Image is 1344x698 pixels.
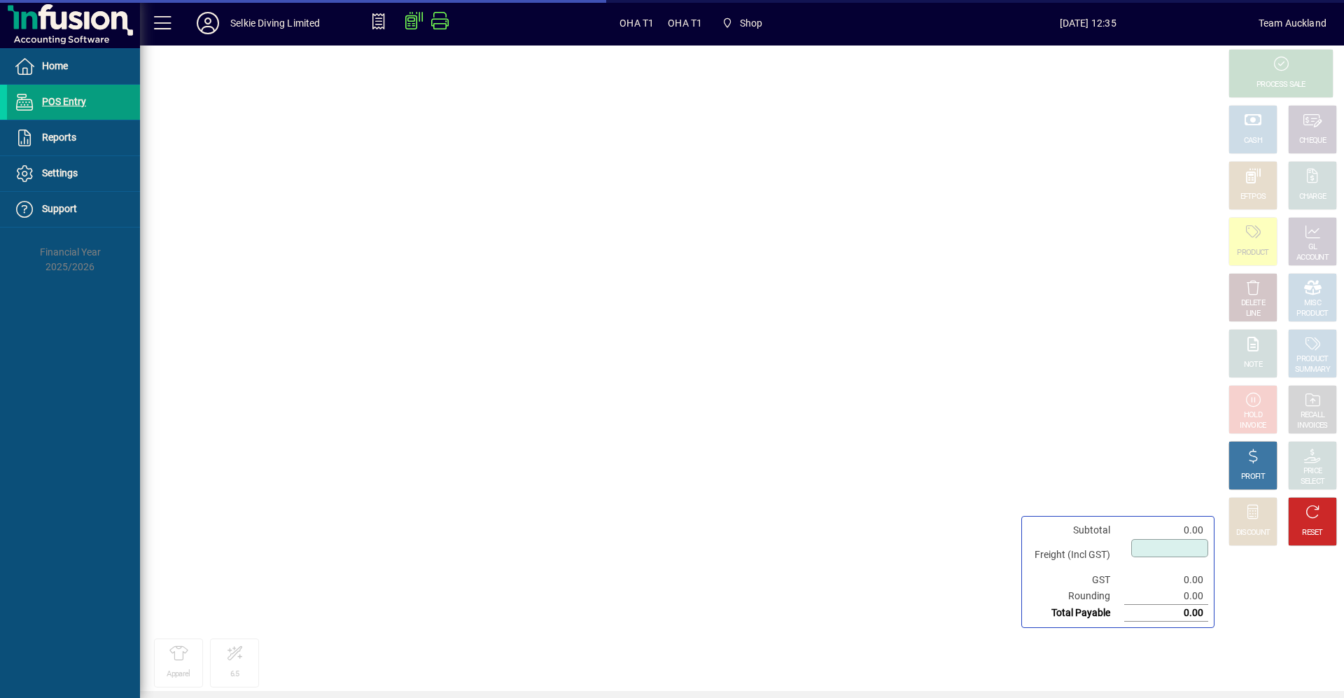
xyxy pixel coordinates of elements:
[1237,248,1268,258] div: PRODUCT
[1124,605,1208,622] td: 0.00
[1240,421,1266,431] div: INVOICE
[42,132,76,143] span: Reports
[1244,410,1262,421] div: HOLD
[1256,80,1305,90] div: PROCESS SALE
[619,12,654,34] span: OHA T1
[1299,192,1326,202] div: CHARGE
[1308,242,1317,253] div: GL
[1296,309,1328,319] div: PRODUCT
[1302,528,1323,538] div: RESET
[1303,466,1322,477] div: PRICE
[1299,136,1326,146] div: CHEQUE
[1259,12,1326,34] div: Team Auckland
[918,12,1259,34] span: [DATE] 12:35
[1301,477,1325,487] div: SELECT
[1241,298,1265,309] div: DELETE
[1028,605,1124,622] td: Total Payable
[7,192,140,227] a: Support
[7,156,140,191] a: Settings
[7,120,140,155] a: Reports
[1304,298,1321,309] div: MISC
[1246,309,1260,319] div: LINE
[1236,528,1270,538] div: DISCOUNT
[1241,472,1265,482] div: PROFIT
[42,96,86,107] span: POS Entry
[42,60,68,71] span: Home
[668,12,702,34] span: OHA T1
[1301,410,1325,421] div: RECALL
[1244,136,1262,146] div: CASH
[1124,572,1208,588] td: 0.00
[1296,354,1328,365] div: PRODUCT
[1124,588,1208,605] td: 0.00
[42,203,77,214] span: Support
[230,669,239,680] div: 6.5
[42,167,78,179] span: Settings
[1297,421,1327,431] div: INVOICES
[167,669,190,680] div: Apparel
[1028,538,1124,572] td: Freight (Incl GST)
[1028,588,1124,605] td: Rounding
[1244,360,1262,370] div: NOTE
[230,12,321,34] div: Selkie Diving Limited
[7,49,140,84] a: Home
[1124,522,1208,538] td: 0.00
[1028,522,1124,538] td: Subtotal
[1296,253,1329,263] div: ACCOUNT
[1028,572,1124,588] td: GST
[185,11,230,36] button: Profile
[1240,192,1266,202] div: EFTPOS
[1295,365,1330,375] div: SUMMARY
[740,12,763,34] span: Shop
[716,11,768,36] span: Shop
